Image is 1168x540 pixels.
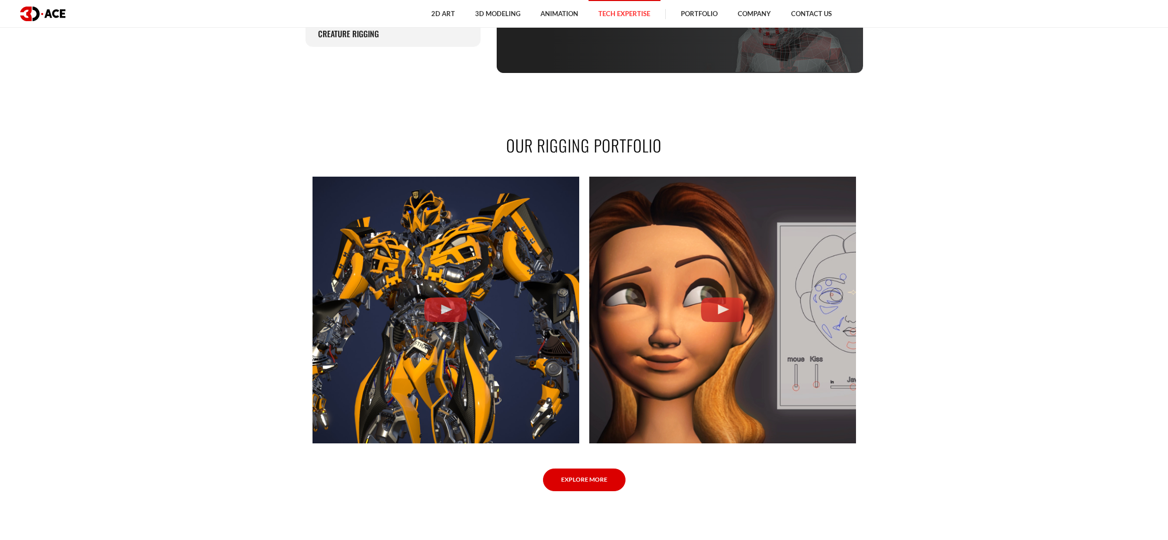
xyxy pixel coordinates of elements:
[543,469,626,491] a: Explore More
[589,177,856,443] a: Face Animation Face Animation
[305,134,864,157] h2: OUR RIGGING PORTFOLIO
[318,29,379,39] h3: Creature rigging
[313,177,579,443] a: Bumblebee Bumblebee
[20,7,65,21] img: logo dark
